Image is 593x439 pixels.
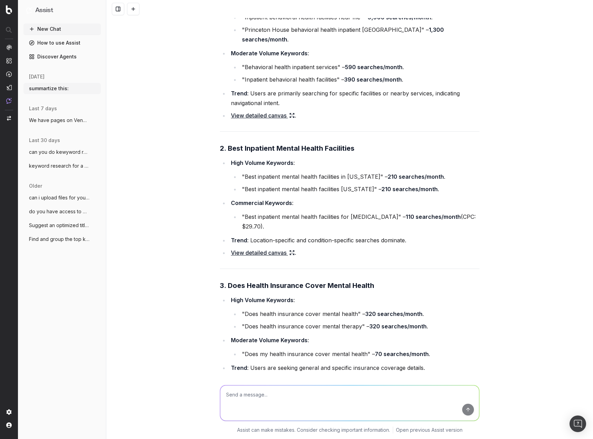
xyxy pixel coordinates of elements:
[240,321,479,331] li: "Does health insurance cover mental therapy" – .
[29,236,90,243] span: Find and group the top keywords for acco
[6,98,12,104] img: Assist
[240,184,479,194] li: "Best inpatient mental health facilities [US_STATE]" – .
[6,422,12,428] img: My account
[240,172,479,181] li: "Best inpatient mental health facilities in [US_STATE]" – .
[29,117,90,124] span: We have pages on Venmo and CashApp refer
[231,111,295,120] a: View detailed canvas
[23,37,101,48] a: How to use Assist
[570,415,586,432] div: Open Intercom Messenger
[345,64,402,71] strong: 590 searches/month
[6,85,12,90] img: Studio
[231,297,293,303] strong: High Volume Keywords
[220,144,354,152] strong: 2. Best Inpatient Mental Health Facilities
[369,323,427,330] strong: 320 searches/month
[29,73,45,80] span: [DATE]
[29,149,90,156] span: can you do kewyword research for this pa
[365,310,422,317] strong: 320 searches/month
[29,194,90,201] span: can i upload files for you to analyze
[23,206,101,217] button: do you have access to my SEM Rush data
[26,7,32,13] img: Assist
[6,71,12,77] img: Activation
[229,111,479,120] li: .
[231,159,293,166] strong: High Volume Keywords
[231,199,292,206] strong: Commercial Keywords
[7,116,11,121] img: Switch project
[29,105,57,112] span: last 7 days
[229,335,479,359] li: :
[23,24,101,35] button: New Chat
[29,208,90,215] span: do you have access to my SEM Rush data
[6,58,12,64] img: Intelligence
[23,51,101,62] a: Discover Agents
[26,6,98,15] button: Assist
[23,192,101,203] button: can i upload files for you to analyze
[406,213,461,220] strong: 110 searches/month
[23,147,101,158] button: can you do kewyword research for this pa
[375,351,429,357] strong: 70 searches/month
[23,220,101,231] button: Suggest an optimized title and descripti
[23,234,101,245] button: Find and group the top keywords for acco
[344,76,402,83] strong: 390 searches/month
[240,25,479,44] li: "Princeton House behavioral health inpatient [GEOGRAPHIC_DATA]" – .
[29,162,90,169] span: keyword research for a page about a mass
[23,115,101,126] button: We have pages on Venmo and CashApp refer
[229,363,479,373] li: : Users are seeking general and specific insurance coverage details.
[240,75,479,84] li: "Inpatient behavioral health facilities" – .
[231,375,295,385] a: View detailed canvas
[29,137,60,144] span: last 30 days
[240,309,479,319] li: "Does health insurance cover mental health" – .
[229,295,479,331] li: :
[29,85,69,92] span: summartize this:
[231,237,247,244] strong: Trend
[381,186,438,193] strong: 210 searches/month
[29,222,90,229] span: Suggest an optimized title and descripti
[229,235,479,245] li: : Location-specific and condition-specific searches dominate.
[29,183,42,189] span: older
[396,427,463,433] a: Open previous Assist version
[231,337,308,344] strong: Moderate Volume Keywords
[229,198,479,231] li: :
[240,62,479,72] li: "Behavioral health inpatient services" – .
[231,50,308,57] strong: Moderate Volume Keywords
[35,6,53,15] h1: Assist
[231,90,247,97] strong: Trend
[229,375,479,385] li: .
[388,173,444,180] strong: 210 searches/month
[229,248,479,258] li: .
[23,160,101,171] button: keyword research for a page about a mass
[240,212,479,231] li: "Best inpatient mental health facilities for [MEDICAL_DATA]" – (CPC: $29.70).
[23,83,101,94] button: summartize this:
[229,48,479,84] li: :
[231,364,247,371] strong: Trend
[237,427,390,433] p: Assist can make mistakes. Consider checking important information.
[231,248,295,258] a: View detailed canvas
[6,409,12,415] img: Setting
[229,88,479,108] li: : Users are primarily searching for specific facilities or nearby services, indicating navigation...
[240,349,479,359] li: "Does my health insurance cover mental health" – .
[6,5,12,14] img: Botify logo
[220,281,374,290] strong: 3. Does Health Insurance Cover Mental Health
[229,158,479,194] li: :
[6,45,12,50] img: Analytics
